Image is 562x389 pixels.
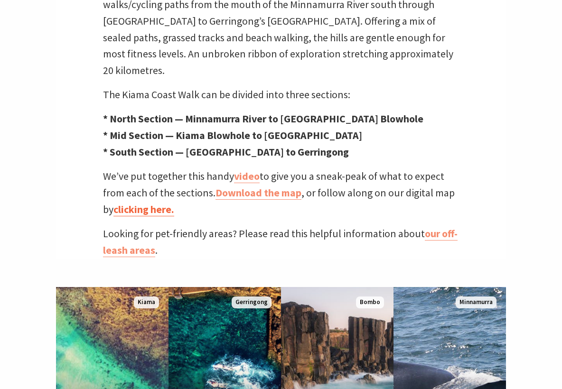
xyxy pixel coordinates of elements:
[103,112,423,125] strong: * North Section — Minnamurra River to [GEOGRAPHIC_DATA] Blowhole
[356,296,384,308] span: Bombo
[103,86,459,103] p: The Kiama Coast Walk can be divided into three sections:
[215,186,301,200] a: Download the map
[134,296,159,308] span: Kiama
[456,296,496,308] span: Minnamurra
[234,169,260,183] a: video
[113,203,174,216] a: clicking here.
[103,129,362,142] strong: * Mid Section — Kiama Blowhole to [GEOGRAPHIC_DATA]
[232,296,272,308] span: Gerringong
[103,225,459,259] p: Looking for pet-friendly areas? Please read this helpful information about .
[103,145,349,158] strong: * South Section — [GEOGRAPHIC_DATA] to Gerringong
[103,168,459,218] p: We’ve put together this handy to give you a sneak-peak of what to expect from each of the section...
